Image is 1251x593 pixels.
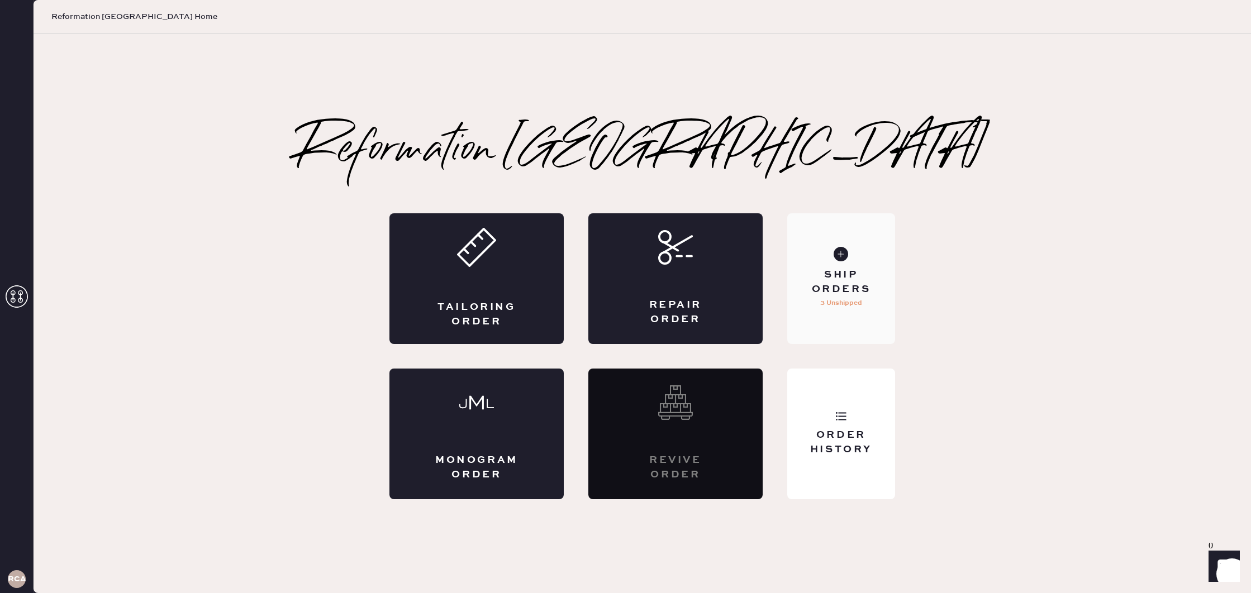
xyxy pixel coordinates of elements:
div: Monogram Order [434,453,519,481]
div: Ship Orders [796,268,886,296]
div: Revive order [633,453,718,481]
div: Repair Order [633,298,718,326]
iframe: Front Chat [1198,543,1246,591]
h2: Reformation [GEOGRAPHIC_DATA] [297,128,988,173]
h3: RCA [8,575,26,583]
div: Order History [796,428,886,456]
div: Tailoring Order [434,300,519,328]
p: 3 Unshipped [820,297,862,310]
div: Interested? Contact us at care@hemster.co [588,369,763,499]
span: Reformation [GEOGRAPHIC_DATA] Home [51,11,217,22]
